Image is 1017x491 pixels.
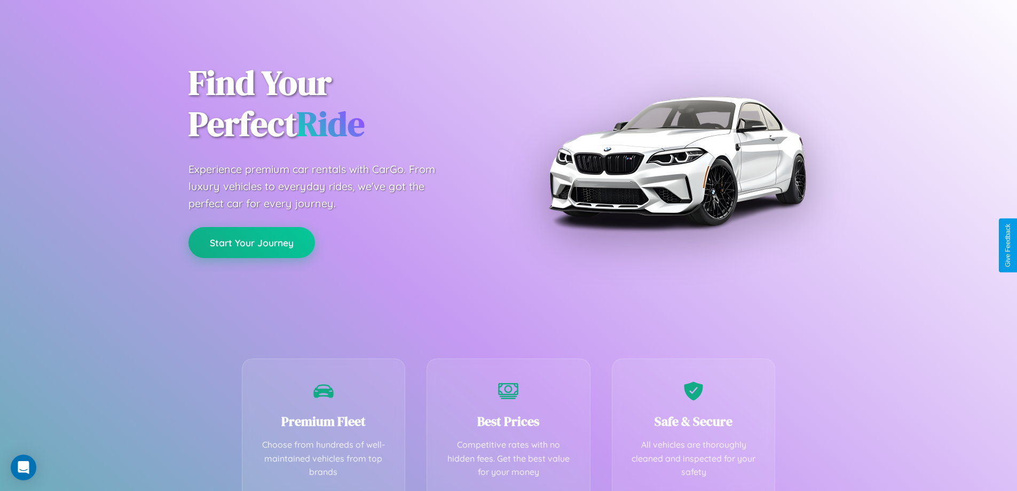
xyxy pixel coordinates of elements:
h3: Premium Fleet [258,412,389,430]
h3: Best Prices [443,412,574,430]
p: Experience premium car rentals with CarGo. From luxury vehicles to everyday rides, we've got the ... [188,161,455,212]
img: Premium BMW car rental vehicle [543,27,810,294]
h3: Safe & Secure [628,412,759,430]
p: Choose from hundreds of well-maintained vehicles from top brands [258,438,389,479]
div: Give Feedback [1004,224,1012,267]
button: Start Your Journey [188,227,315,258]
div: Open Intercom Messenger [11,455,36,480]
p: All vehicles are thoroughly cleaned and inspected for your safety [628,438,759,479]
span: Ride [297,100,365,147]
h1: Find Your Perfect [188,63,493,145]
p: Competitive rates with no hidden fees. Get the best value for your money [443,438,574,479]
